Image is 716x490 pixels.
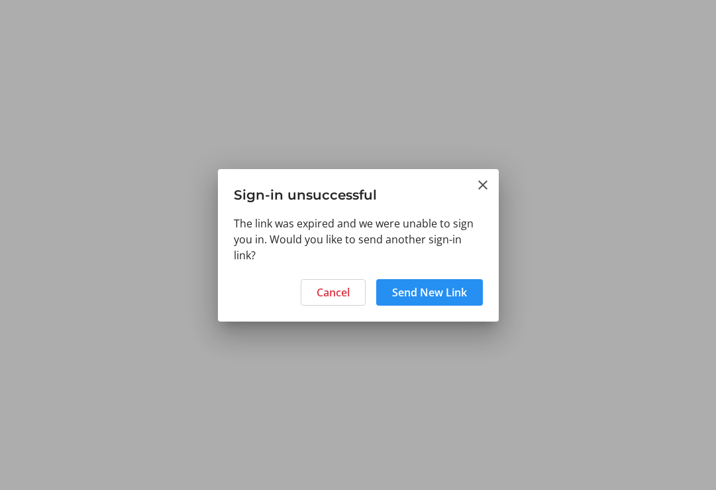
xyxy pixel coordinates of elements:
[317,284,350,300] span: Cancel
[218,169,499,215] h3: Sign-in unsuccessful
[392,284,467,300] span: Send New Link
[475,177,491,193] button: Close
[301,279,366,306] button: Cancel
[376,279,483,306] button: Send New Link
[218,215,499,271] div: The link was expired and we were unable to sign you in. Would you like to send another sign-in link?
